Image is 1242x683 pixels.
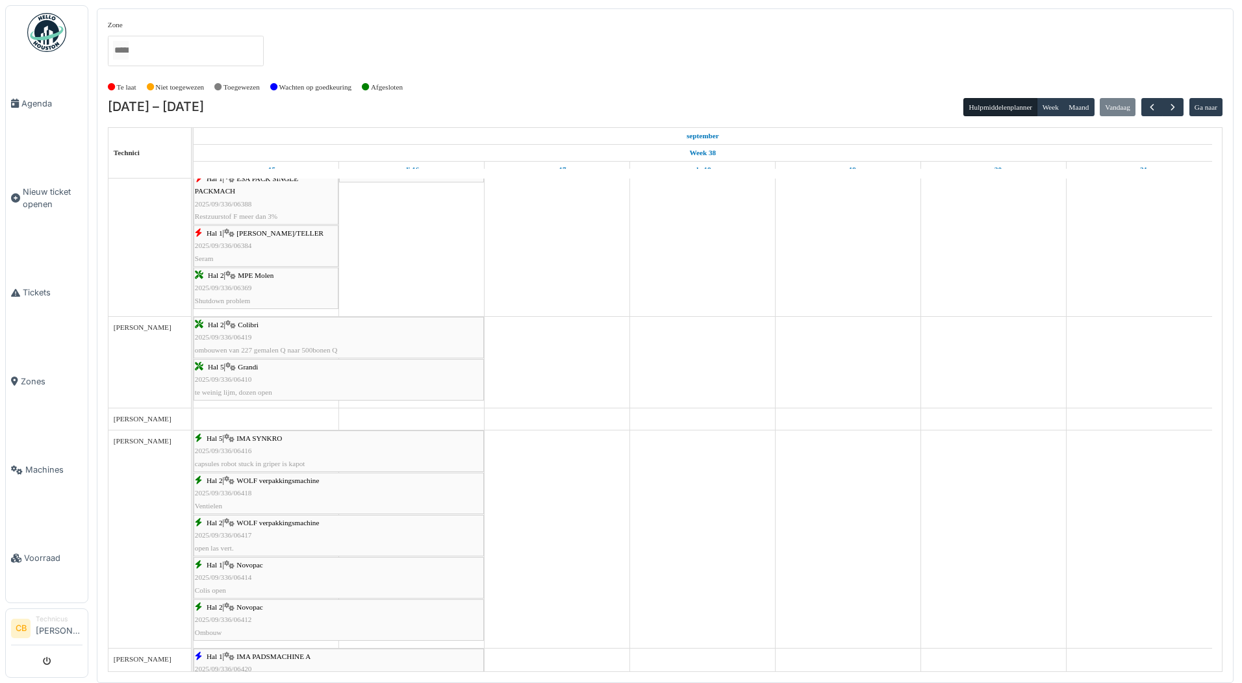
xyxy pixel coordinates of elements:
[195,489,252,497] span: 2025/09/336/06418
[23,286,82,299] span: Tickets
[25,464,82,476] span: Machines
[195,573,252,581] span: 2025/09/336/06414
[114,149,140,156] span: Technici
[195,601,483,639] div: |
[195,297,250,304] span: Shutdown problem
[195,284,252,292] span: 2025/09/336/06369
[195,544,234,552] span: open las vert.
[963,98,1037,116] button: Hulpmiddelenplanner
[21,375,82,388] span: Zones
[1128,162,1151,178] a: 21 september 2025
[195,615,252,623] span: 2025/09/336/06412
[207,603,223,611] span: Hal 2
[207,477,223,484] span: Hal 2
[195,333,252,341] span: 2025/09/336/06419
[23,186,82,210] span: Nieuw ticket openen
[195,447,252,454] span: 2025/09/336/06416
[195,517,483,554] div: |
[195,242,252,249] span: 2025/09/336/06384
[114,415,171,423] span: [PERSON_NAME]
[236,561,262,569] span: Novopac
[117,82,136,93] label: Te laat
[236,519,319,527] span: WOLF verpakkingsmachine
[11,614,82,645] a: CB Technicus[PERSON_NAME]
[686,145,719,161] a: Week 38
[1162,98,1184,117] button: Volgende
[837,162,859,178] a: 19 september 2025
[113,41,129,60] input: Alles
[24,552,82,564] span: Voorraad
[683,128,722,144] a: 15 september 2025
[236,229,323,237] span: [PERSON_NAME]/TELLER
[207,175,223,182] span: Hal 1
[236,477,319,484] span: WOLF verpakkingsmachine
[195,200,252,208] span: 2025/09/336/06388
[238,271,273,279] span: MPE Molen
[195,212,277,220] span: Restzuurstof F meer dan 3%
[207,561,223,569] span: Hal 1
[114,437,171,445] span: [PERSON_NAME]
[279,82,352,93] label: Wachten op goedkeuring
[1037,98,1064,116] button: Week
[36,614,82,642] li: [PERSON_NAME]
[195,255,214,262] span: Seram
[195,502,222,510] span: Ventielen
[1063,98,1095,116] button: Maand
[983,162,1006,178] a: 20 september 2025
[27,13,66,52] img: Badge_color-CXgf-gQk.svg
[114,655,171,663] span: [PERSON_NAME]
[195,227,337,265] div: |
[195,531,252,539] span: 2025/09/336/06417
[6,426,88,514] a: Machines
[195,559,483,597] div: |
[207,652,223,660] span: Hal 1
[238,363,258,371] span: Grandi
[195,475,483,512] div: |
[401,162,422,178] a: 16 september 2025
[238,321,259,329] span: Colibri
[545,162,570,178] a: 17 september 2025
[21,97,82,110] span: Agenda
[195,388,272,396] span: te weinig lijm, dozen open
[195,375,252,383] span: 2025/09/336/06410
[108,19,123,31] label: Zone
[6,59,88,147] a: Agenda
[236,603,262,611] span: Novopac
[114,323,171,331] span: [PERSON_NAME]
[195,432,483,470] div: |
[236,434,282,442] span: IMA SYNKRO
[6,337,88,425] a: Zones
[155,82,204,93] label: Niet toegewezen
[6,249,88,337] a: Tickets
[36,614,82,624] div: Technicus
[195,460,305,467] span: capsules robot stuck in griper is kapot
[195,269,337,307] div: |
[208,321,224,329] span: Hal 2
[1141,98,1163,117] button: Vorige
[1100,98,1135,116] button: Vandaag
[1189,98,1223,116] button: Ga naar
[6,514,88,602] a: Voorraad
[371,82,403,93] label: Afgesloten
[223,82,260,93] label: Toegewezen
[253,162,279,178] a: 15 september 2025
[195,346,338,354] span: ombouwen van 227 gemalen Q naar 500bonen Q
[208,271,224,279] span: Hal 2
[236,652,310,660] span: IMA PADSMACHINE A
[195,586,226,594] span: Colis open
[195,173,337,223] div: |
[207,229,223,237] span: Hal 1
[195,319,483,356] div: |
[6,147,88,249] a: Nieuw ticket openen
[11,619,31,638] li: CB
[207,519,223,527] span: Hal 2
[208,363,224,371] span: Hal 5
[195,628,222,636] span: Ombouw
[108,99,204,115] h2: [DATE] – [DATE]
[207,434,223,442] span: Hal 5
[195,665,252,673] span: 2025/09/336/06420
[195,361,483,399] div: |
[691,162,715,178] a: 18 september 2025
